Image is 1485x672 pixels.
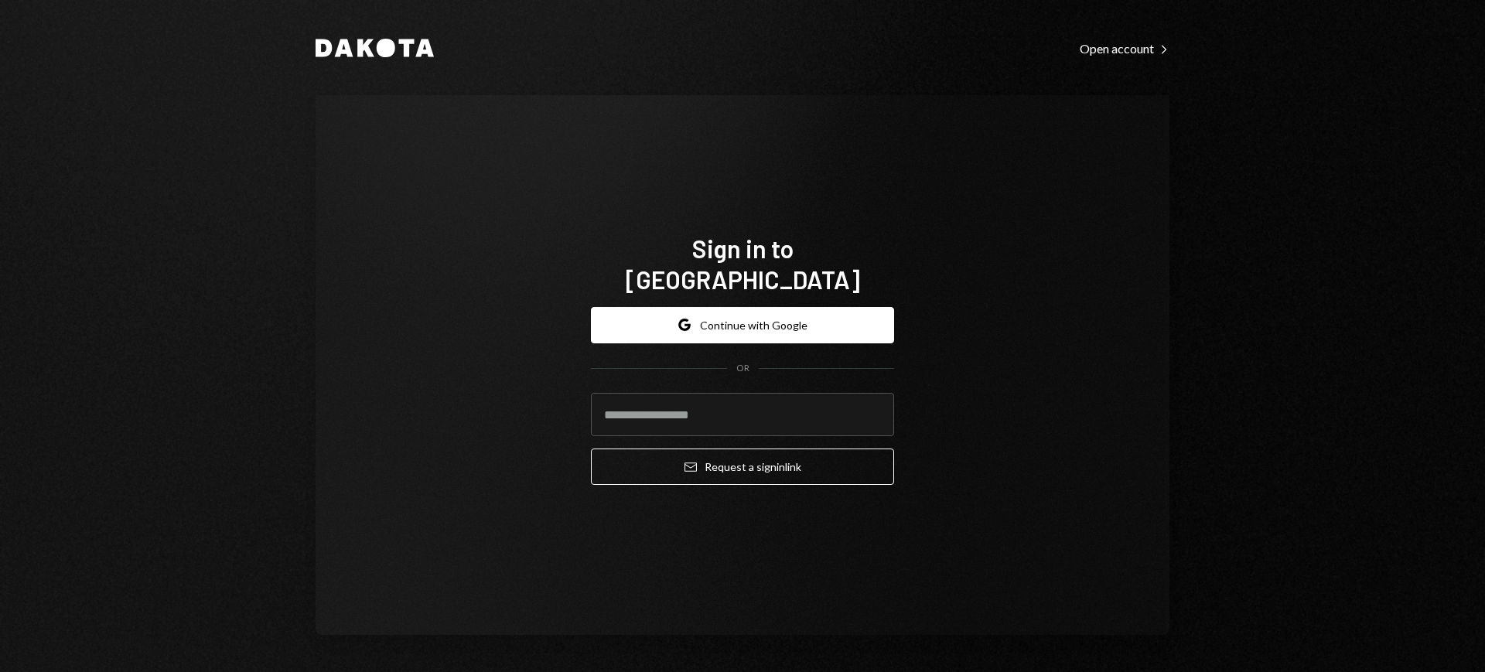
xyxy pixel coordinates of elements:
div: Open account [1080,41,1169,56]
h1: Sign in to [GEOGRAPHIC_DATA] [591,233,894,295]
a: Open account [1080,39,1169,56]
div: OR [736,362,749,375]
button: Request a signinlink [591,449,894,485]
button: Continue with Google [591,307,894,343]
